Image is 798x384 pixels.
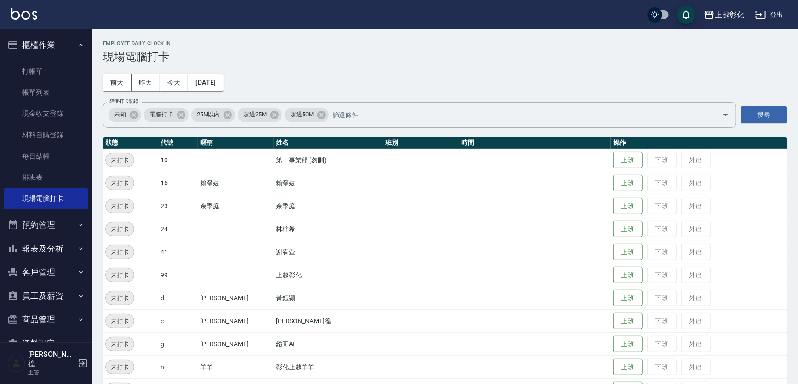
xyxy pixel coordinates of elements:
span: 電腦打卡 [144,110,179,119]
td: [PERSON_NAME] [198,309,274,332]
button: 上班 [613,152,643,169]
span: 未打卡 [106,362,134,372]
a: 現金收支登錄 [4,103,88,124]
button: [DATE] [188,74,223,91]
td: 賴瑩婕 [198,172,274,195]
button: 登出 [752,6,787,23]
a: 排班表 [4,167,88,188]
span: 25M以內 [191,110,226,119]
div: 電腦打卡 [144,108,189,122]
button: 上班 [613,267,643,284]
div: 上越彰化 [715,9,744,21]
button: 昨天 [132,74,160,91]
button: 商品管理 [4,308,88,332]
th: 暱稱 [198,137,274,149]
span: 未知 [109,110,132,119]
td: 羊羊 [198,355,274,378]
h2: Employee Daily Clock In [103,40,787,46]
button: 上班 [613,290,643,307]
td: 彰化上越羊羊 [274,355,383,378]
span: 未打卡 [106,155,134,165]
td: 林梓希 [274,218,383,241]
td: 上越彰化 [274,264,383,287]
button: 上班 [613,198,643,215]
img: Person [7,354,26,373]
h5: [PERSON_NAME]徨 [28,350,75,368]
div: 25M以內 [191,108,235,122]
button: 上班 [613,244,643,261]
td: g [158,332,198,355]
span: 未打卡 [106,339,134,349]
a: 現場電腦打卡 [4,188,88,209]
img: Logo [11,8,37,20]
td: 41 [158,241,198,264]
button: save [677,6,695,24]
td: 99 [158,264,198,287]
th: 代號 [158,137,198,149]
a: 材料自購登錄 [4,124,88,145]
td: 16 [158,172,198,195]
button: Open [718,108,733,122]
p: 主管 [28,368,75,377]
div: 超過25M [238,108,282,122]
button: 前天 [103,74,132,91]
a: 帳單列表 [4,82,88,103]
td: [PERSON_NAME] [198,287,274,309]
button: 報表及分析 [4,237,88,261]
td: e [158,309,198,332]
button: 今天 [160,74,189,91]
button: 預約管理 [4,213,88,237]
button: 客戶管理 [4,260,88,284]
div: 超過50M [285,108,329,122]
span: 未打卡 [106,224,134,234]
td: 23 [158,195,198,218]
span: 未打卡 [106,293,134,303]
a: 打帳單 [4,61,88,82]
td: 24 [158,218,198,241]
td: 余季庭 [274,195,383,218]
th: 操作 [611,137,787,149]
div: 未知 [109,108,141,122]
span: 未打卡 [106,316,134,326]
button: 資料設定 [4,332,88,355]
td: n [158,355,198,378]
td: [PERSON_NAME] [198,332,274,355]
label: 篩選打卡記錄 [109,98,138,105]
button: 員工及薪資 [4,284,88,308]
button: 搜尋 [741,106,787,123]
th: 班別 [383,137,459,149]
td: 謝宥萱 [274,241,383,264]
span: 未打卡 [106,270,134,280]
input: 篩選條件 [330,107,706,123]
button: 櫃檯作業 [4,33,88,57]
button: 上班 [613,359,643,376]
th: 時間 [459,137,611,149]
button: 上班 [613,175,643,192]
button: 上班 [613,336,643,353]
td: d [158,287,198,309]
td: 鏹哥AI [274,332,383,355]
button: 上班 [613,221,643,238]
td: [PERSON_NAME]徨 [274,309,383,332]
th: 狀態 [103,137,158,149]
a: 每日結帳 [4,146,88,167]
button: 上班 [613,313,643,330]
td: 10 [158,149,198,172]
span: 超過25M [238,110,272,119]
td: 賴瑩婕 [274,172,383,195]
span: 未打卡 [106,247,134,257]
span: 未打卡 [106,178,134,188]
th: 姓名 [274,137,383,149]
td: 余季庭 [198,195,274,218]
td: 黃鈺穎 [274,287,383,309]
span: 超過50M [285,110,319,119]
h3: 現場電腦打卡 [103,50,787,63]
td: 第一事業部 (勿刪) [274,149,383,172]
span: 未打卡 [106,201,134,211]
button: 上越彰化 [700,6,748,24]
